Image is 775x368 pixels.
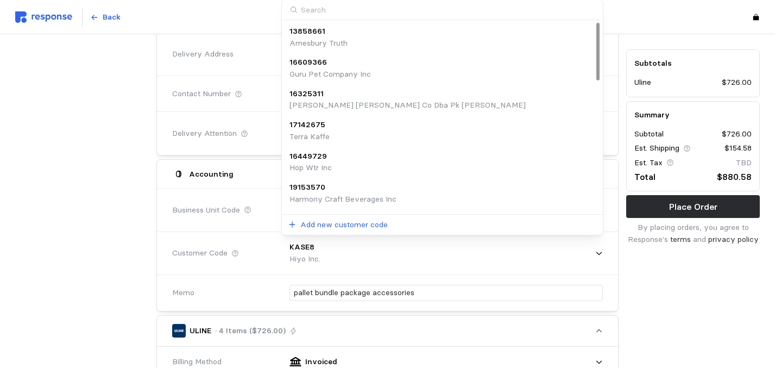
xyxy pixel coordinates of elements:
span: Customer Code [172,247,228,259]
img: svg%3e [15,11,72,23]
a: terms [670,234,691,244]
p: 16325311 [289,88,324,100]
button: Add new customer code [288,219,388,232]
span: Billing Method [172,356,222,368]
p: Est. Shipping [634,143,679,155]
p: Est. Tax [634,157,663,169]
p: Terra Kaffe [289,131,330,143]
span: Business Unit Code [172,204,240,216]
h5: Subtotals [634,58,752,69]
p: Place Order [669,200,717,214]
button: Place Order [626,195,760,218]
h5: Accounting [189,169,234,180]
p: Add new customer code [300,219,388,231]
p: Subtotal [634,128,664,140]
p: Guru Pet Company Inc [289,68,371,80]
p: [PERSON_NAME] [PERSON_NAME] Co Dba Pk [PERSON_NAME] [289,99,526,111]
span: Delivery Attention [172,128,237,140]
p: Uline [634,77,651,89]
button: Back [84,7,127,28]
p: Hop Wtr Inc [289,162,332,174]
p: $726.00 [722,77,752,89]
p: Hiyo Inc. [289,253,320,265]
span: Memo [172,287,194,299]
p: Invoiced [305,356,337,368]
span: Delivery Address [172,48,234,60]
p: Harmony Craft Beverages Inc [289,194,396,205]
p: KASE8 [289,241,314,253]
p: $154.58 [724,143,752,155]
p: Total [634,170,656,184]
p: 17142675 [289,119,325,131]
a: privacy policy [708,234,759,244]
input: What are these orders for? [294,285,599,301]
p: Back [103,11,121,23]
p: $726.00 [722,128,752,140]
p: 13858661 [289,26,325,38]
p: By placing orders, you agree to Response's and [626,222,760,245]
p: TBD [736,157,752,169]
h5: Summary [634,109,752,121]
button: ULINE· 4 Items ($726.00) [157,316,619,346]
p: · 4 Items ($726.00) [215,325,286,337]
span: Contact Number [172,88,231,100]
p: Amesbury Truth [289,38,348,49]
p: $880.58 [717,170,752,184]
p: 16449729 [289,151,327,163]
p: ULINE [190,325,211,337]
p: 19153570 [289,182,325,194]
p: 16609366 [289,57,327,68]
